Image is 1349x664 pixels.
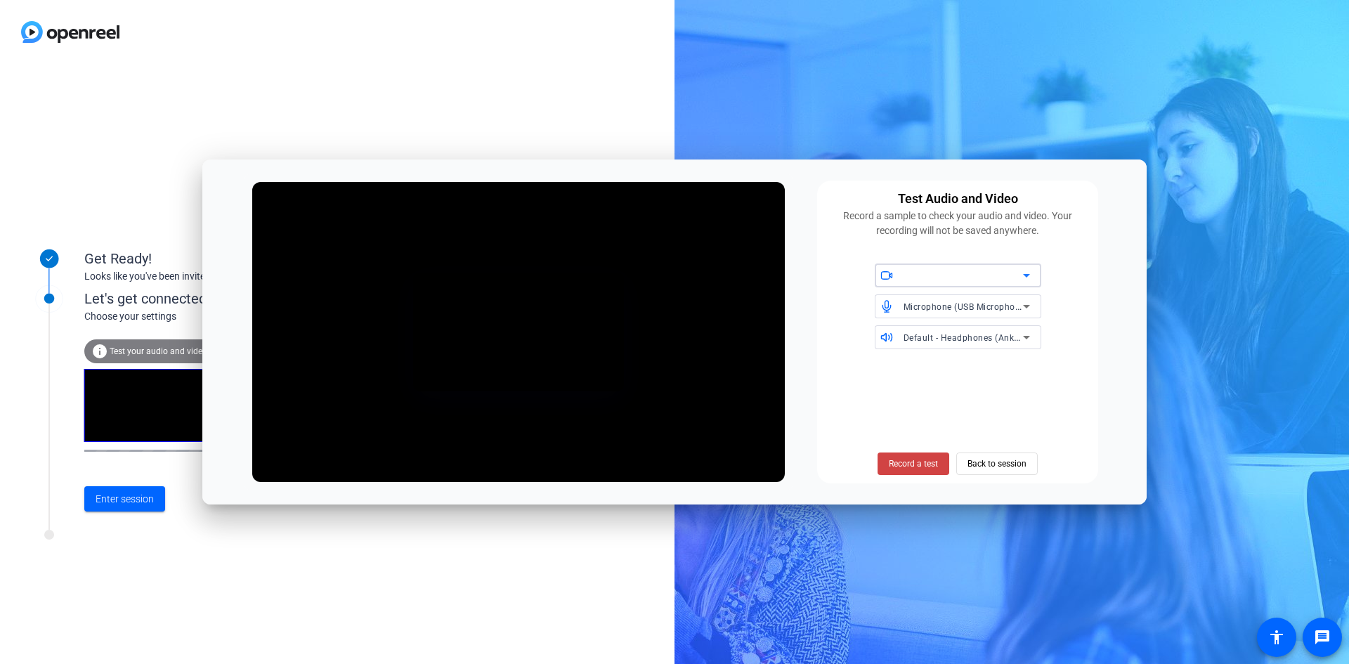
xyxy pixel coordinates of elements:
[1268,629,1285,646] mat-icon: accessibility
[84,309,394,324] div: Choose your settings
[91,343,108,360] mat-icon: info
[1314,629,1331,646] mat-icon: message
[898,189,1018,209] div: Test Audio and Video
[84,288,394,309] div: Let's get connected.
[84,248,365,269] div: Get Ready!
[96,492,154,507] span: Enter session
[904,301,1079,312] span: Microphone (USB Microphone) (1bcf:2284)
[878,453,949,475] button: Record a test
[84,269,365,284] div: Looks like you've been invited to join
[889,457,938,470] span: Record a test
[956,453,1038,475] button: Back to session
[110,346,207,356] span: Test your audio and video
[826,209,1090,238] div: Record a sample to check your audio and video. Your recording will not be saved anywhere.
[904,332,1135,343] span: Default - Headphones (Anker PowerConf S3) (Bluetooth)
[967,450,1027,477] span: Back to session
